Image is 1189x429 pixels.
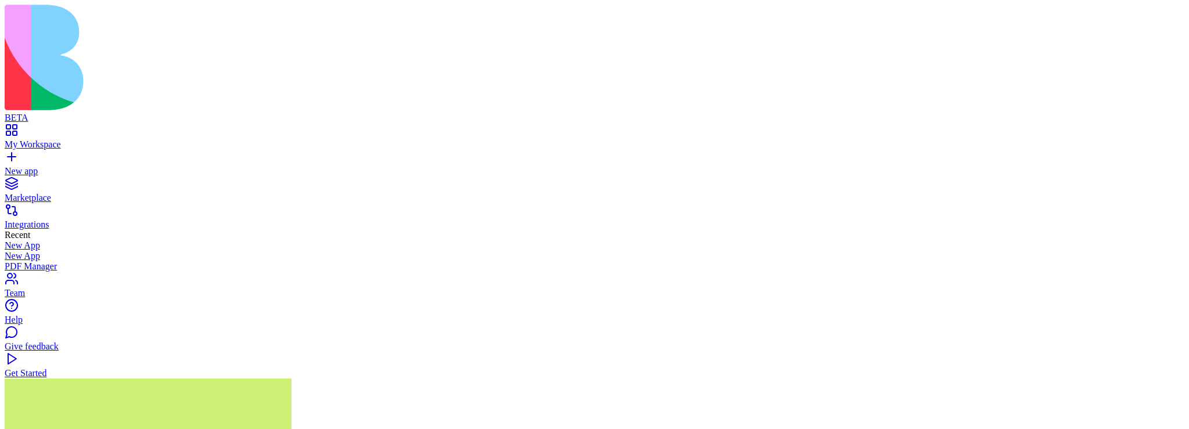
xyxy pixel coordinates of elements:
a: PDF Manager [5,261,1184,272]
a: Get Started [5,358,1184,378]
div: Marketplace [5,193,1184,203]
span: Recent [5,230,30,240]
a: BETA [5,102,1184,123]
div: Integrations [5,219,1184,230]
div: Help [5,315,1184,325]
div: New app [5,166,1184,176]
a: Team [5,277,1184,298]
a: My Workspace [5,129,1184,150]
a: Integrations [5,209,1184,230]
img: logo [5,5,471,110]
a: New app [5,156,1184,176]
a: Help [5,304,1184,325]
div: Give feedback [5,341,1184,352]
div: My Workspace [5,139,1184,150]
a: New App [5,240,1184,251]
div: BETA [5,113,1184,123]
a: Marketplace [5,182,1184,203]
a: Give feedback [5,331,1184,352]
div: Get Started [5,368,1184,378]
div: Team [5,288,1184,298]
a: New App [5,251,1184,261]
